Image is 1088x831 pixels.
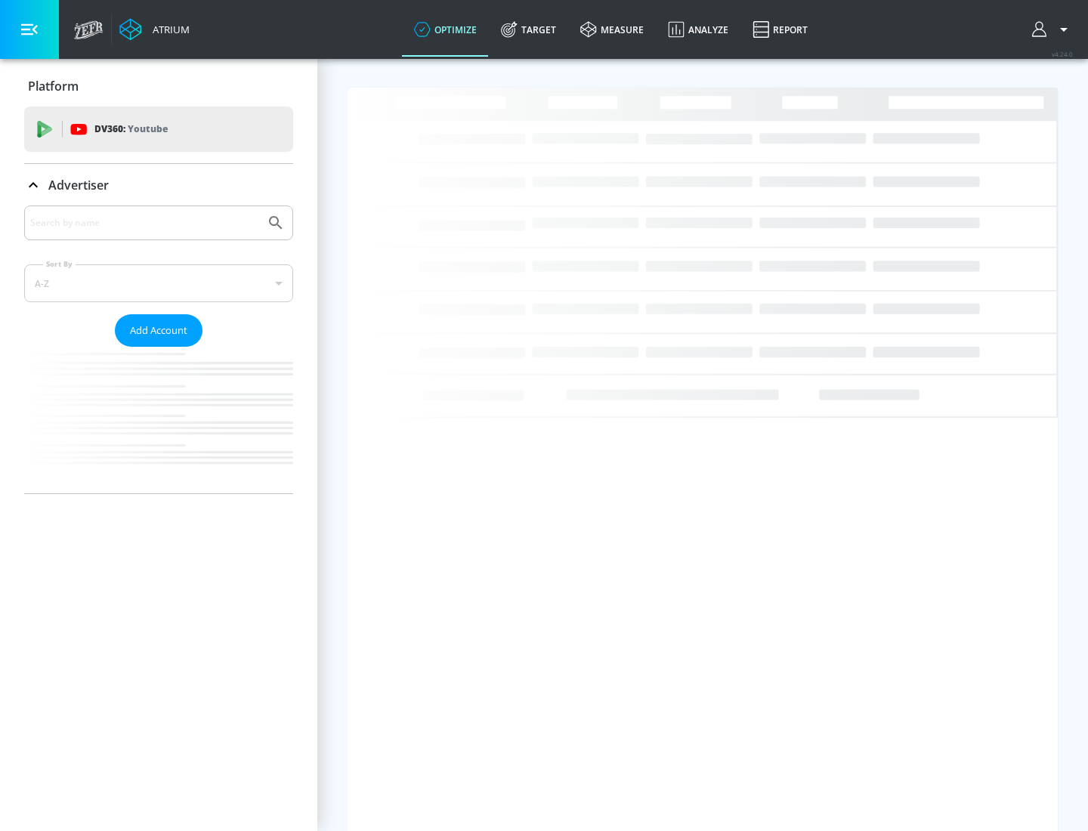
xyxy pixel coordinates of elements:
[30,213,259,233] input: Search by name
[656,2,740,57] a: Analyze
[402,2,489,57] a: optimize
[43,259,76,269] label: Sort By
[489,2,568,57] a: Target
[24,264,293,302] div: A-Z
[24,347,293,493] nav: list of Advertiser
[115,314,202,347] button: Add Account
[147,23,190,36] div: Atrium
[94,121,168,137] p: DV360:
[28,78,79,94] p: Platform
[740,2,820,57] a: Report
[128,121,168,137] p: Youtube
[24,164,293,206] div: Advertiser
[568,2,656,57] a: measure
[119,18,190,41] a: Atrium
[48,177,109,193] p: Advertiser
[24,107,293,152] div: DV360: Youtube
[130,322,187,339] span: Add Account
[24,205,293,493] div: Advertiser
[1052,50,1073,58] span: v 4.24.0
[24,65,293,107] div: Platform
